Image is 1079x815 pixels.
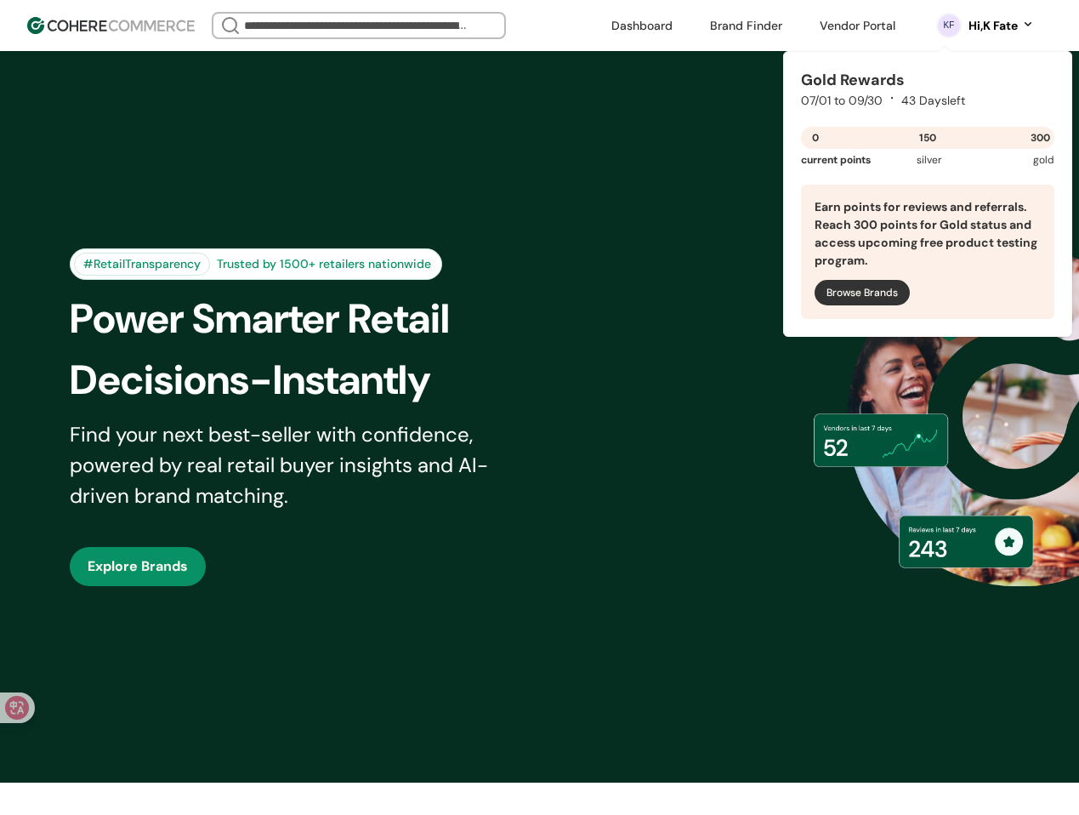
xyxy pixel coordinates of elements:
div: gold [987,152,1054,168]
button: Browse Brands [815,280,910,305]
div: 07/01 to 09/30 43 Days left [801,92,1054,110]
img: Cohere Logo [27,17,195,34]
div: Power Smarter Retail [70,288,559,350]
div: Hi, K Fate [968,17,1018,35]
div: 150 [913,127,942,149]
div: Trusted by 1500+ retailers nationwide [210,255,438,273]
div: 300 [1025,127,1054,149]
button: Explore Brands [70,547,206,586]
div: 0 [801,127,830,149]
div: silver [917,152,988,168]
div: current points [801,152,917,168]
div: Decisions-Instantly [70,350,559,411]
p: Gold Rewards [801,69,905,92]
div: #RetailTransparency [74,253,210,276]
div: Find your next best-seller with confidence, powered by real retail buyer insights and AI-driven b... [70,419,535,511]
button: Hi,K Fate [968,17,1035,35]
svg: 0 percent [936,13,962,38]
p: Earn points for reviews and referrals. Reach 300 points for Gold status and access upcoming free ... [815,198,1041,270]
